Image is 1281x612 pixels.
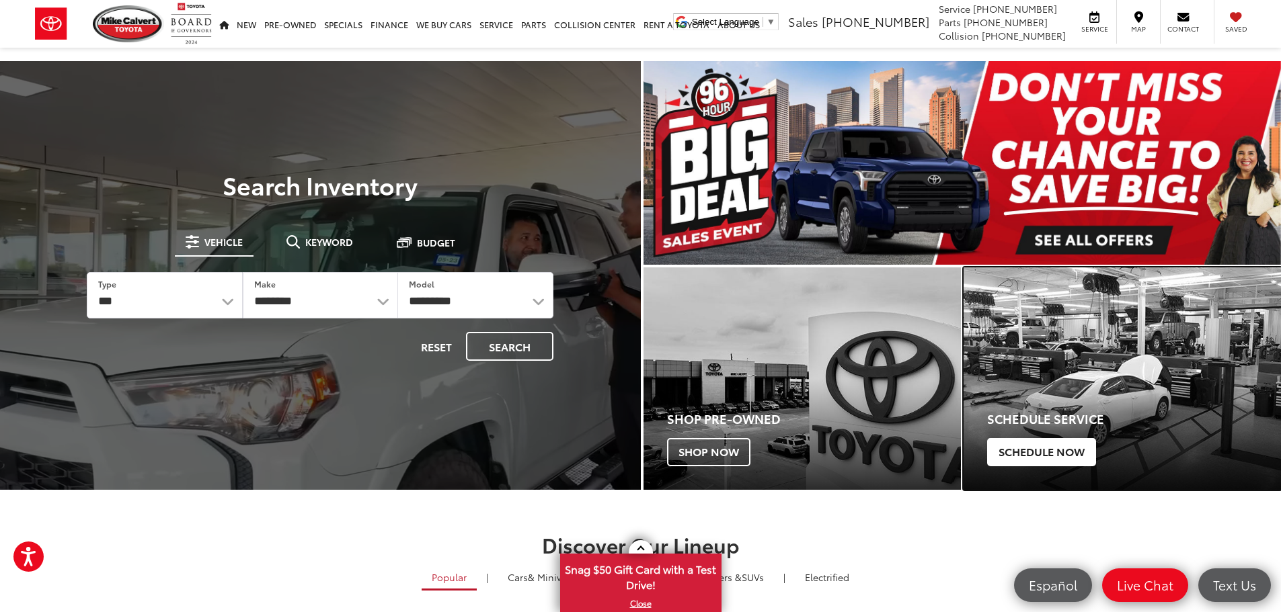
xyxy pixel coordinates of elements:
label: Make [254,278,276,290]
span: Shop Now [667,438,750,466]
a: Text Us [1198,568,1271,602]
button: Reset [410,332,463,361]
span: Service [939,2,970,15]
a: Live Chat [1102,568,1188,602]
img: Mike Calvert Toyota [93,5,164,42]
li: | [483,570,492,584]
a: Popular [422,566,477,591]
span: Map [1124,24,1153,34]
span: Parts [939,15,961,29]
span: Service [1079,24,1110,34]
span: [PHONE_NUMBER] [822,13,929,30]
span: ▼ [767,17,775,27]
a: Español [1014,568,1092,602]
label: Model [409,278,434,290]
span: Contact [1167,24,1199,34]
div: Toyota [644,267,961,490]
span: Español [1022,576,1084,593]
span: Sales [788,13,818,30]
span: [PHONE_NUMBER] [973,2,1057,15]
span: [PHONE_NUMBER] [964,15,1048,29]
a: Shop Pre-Owned Shop Now [644,267,961,490]
a: Electrified [795,566,859,588]
h2: Discover Our Lineup [167,533,1115,556]
span: [PHONE_NUMBER] [982,29,1066,42]
span: Collision [939,29,979,42]
span: Live Chat [1110,576,1180,593]
a: SUVs [672,566,774,588]
button: Search [466,332,553,361]
span: Vehicle [204,237,243,247]
h4: Schedule Service [987,412,1281,426]
span: Keyword [305,237,353,247]
h3: Search Inventory [56,171,584,198]
h4: Shop Pre-Owned [667,412,961,426]
span: & Minivan [528,570,573,584]
span: Saved [1221,24,1251,34]
span: Budget [417,238,455,247]
li: | [780,570,789,584]
a: Cars [498,566,583,588]
span: Text Us [1206,576,1263,593]
a: Schedule Service Schedule Now [964,267,1281,490]
span: Schedule Now [987,438,1096,466]
span: Snag $50 Gift Card with a Test Drive! [561,555,720,596]
label: Type [98,278,116,290]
